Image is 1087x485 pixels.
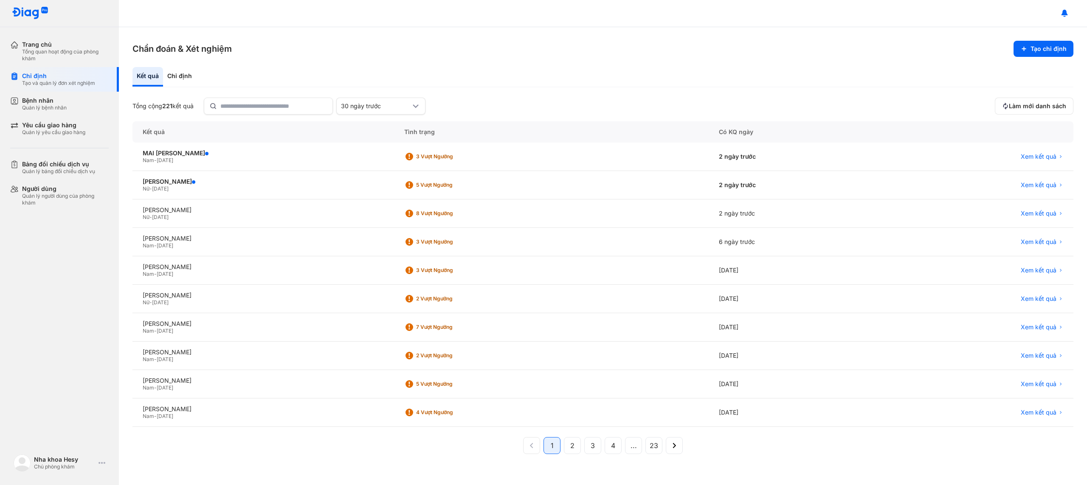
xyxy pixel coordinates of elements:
div: Quản lý người dùng của phòng khám [22,193,109,206]
div: 2 Vượt ngưỡng [416,352,484,359]
div: MAI [PERSON_NAME] [143,149,384,157]
div: 5 Vượt ngưỡng [416,381,484,387]
div: [DATE] [709,285,883,313]
img: logo [14,454,31,471]
button: ... [625,437,642,454]
div: [DATE] [709,256,883,285]
div: Chủ phòng khám [34,463,95,470]
div: Có KQ ngày [709,121,883,143]
div: [PERSON_NAME] [143,320,384,328]
div: 4 Vượt ngưỡng [416,409,484,416]
button: 1 [543,437,560,454]
div: [PERSON_NAME] [143,405,384,413]
button: Tạo chỉ định [1014,41,1073,57]
span: Xem kết quả [1021,380,1056,388]
div: [PERSON_NAME] [143,348,384,356]
span: Xem kết quả [1021,266,1056,274]
span: [DATE] [152,299,169,306]
div: 2 ngày trước [709,171,883,199]
div: 7 Vượt ngưỡng [416,324,484,331]
span: 221 [162,102,172,109]
div: [PERSON_NAME] [143,377,384,384]
div: Quản lý bảng đối chiếu dịch vụ [22,168,95,175]
span: - [154,328,157,334]
div: Bệnh nhân [22,97,67,104]
button: 3 [584,437,601,454]
span: 1 [551,440,554,451]
span: Xem kết quả [1021,181,1056,189]
span: - [154,384,157,391]
span: Làm mới danh sách [1009,102,1066,110]
span: Nữ [143,185,149,192]
span: 4 [611,440,615,451]
div: [DATE] [709,370,883,398]
span: Nam [143,356,154,362]
div: [PERSON_NAME] [143,206,384,214]
div: [DATE] [709,398,883,427]
span: [DATE] [157,384,173,391]
div: 2 ngày trước [709,143,883,171]
div: Trang chủ [22,41,109,48]
span: Nam [143,328,154,334]
span: Nam [143,413,154,419]
span: Xem kết quả [1021,352,1056,359]
div: [PERSON_NAME] [143,263,384,271]
span: - [149,185,152,192]
span: 23 [650,440,658,451]
div: Quản lý yêu cầu giao hàng [22,129,85,136]
div: 2 Vượt ngưỡng [416,295,484,302]
span: [DATE] [157,328,173,334]
button: 2 [564,437,581,454]
span: [DATE] [157,242,173,249]
span: 3 [591,440,595,451]
span: Nam [143,157,154,163]
span: - [154,271,157,277]
span: - [154,356,157,362]
span: [DATE] [157,413,173,419]
div: Tổng cộng kết quả [132,102,194,110]
span: - [154,242,157,249]
span: Nam [143,384,154,391]
div: Quản lý bệnh nhân [22,104,67,111]
div: [PERSON_NAME] [143,178,384,185]
button: 4 [605,437,622,454]
div: Nha khoa Hesy [34,456,95,463]
div: Kết quả [132,121,394,143]
span: [DATE] [152,185,169,192]
span: [DATE] [157,356,173,362]
div: Tình trạng [394,121,709,143]
button: 23 [645,437,662,454]
span: Xem kết quả [1021,323,1056,331]
span: Xem kết quả [1021,295,1056,303]
span: - [154,157,157,163]
div: [PERSON_NAME] [143,235,384,242]
div: Chỉ định [22,72,95,80]
span: Xem kết quả [1021,409,1056,416]
h3: Chẩn đoán & Xét nghiệm [132,43,232,55]
div: [DATE] [709,342,883,370]
span: ... [631,440,637,451]
div: 5 Vượt ngưỡng [416,182,484,188]
div: [PERSON_NAME] [143,292,384,299]
div: 3 Vượt ngưỡng [416,238,484,245]
div: 30 ngày trước [341,102,411,110]
span: Nữ [143,214,149,220]
div: Kết quả [132,67,163,87]
button: Làm mới danh sách [995,98,1073,115]
span: Xem kết quả [1021,153,1056,160]
div: 3 Vượt ngưỡng [416,153,484,160]
span: Xem kết quả [1021,210,1056,217]
span: [DATE] [152,214,169,220]
span: 2 [570,440,574,451]
div: 8 Vượt ngưỡng [416,210,484,217]
div: 6 ngày trước [709,228,883,256]
span: Nam [143,271,154,277]
span: Nam [143,242,154,249]
div: 2 ngày trước [709,199,883,228]
div: Bảng đối chiếu dịch vụ [22,160,95,168]
div: Tổng quan hoạt động của phòng khám [22,48,109,62]
span: Nữ [143,299,149,306]
span: [DATE] [157,271,173,277]
span: - [154,413,157,419]
span: [DATE] [157,157,173,163]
